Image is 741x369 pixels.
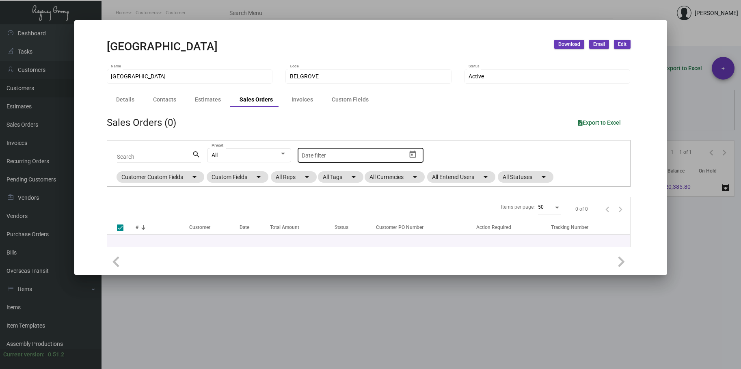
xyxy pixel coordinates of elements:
div: # [136,224,138,231]
input: End date [334,152,385,159]
div: Sales Orders [240,95,273,104]
button: Download [554,40,584,49]
mat-select: Items per page: [538,205,561,210]
div: Total Amount [270,224,299,231]
div: Customer [189,224,240,231]
div: Date [240,224,249,231]
button: Open calendar [406,148,419,161]
mat-chip: Custom Fields [207,171,268,183]
div: Tracking Number [551,224,588,231]
mat-chip: All Entered Users [427,171,495,183]
mat-icon: search [192,150,201,160]
div: Action Required [476,224,551,231]
div: Custom Fields [332,95,369,104]
mat-chip: All Currencies [365,171,425,183]
mat-chip: All Statuses [498,171,553,183]
input: Start date [302,152,327,159]
div: Total Amount [270,224,335,231]
span: Export to Excel [578,119,621,126]
div: Action Required [476,224,511,231]
span: All [212,152,218,158]
button: Export to Excel [572,115,627,130]
mat-icon: arrow_drop_down [190,172,199,182]
div: Current version: [3,350,45,359]
mat-icon: arrow_drop_down [410,172,420,182]
span: 50 [538,204,544,210]
mat-chip: All Reps [271,171,317,183]
div: Status [335,224,348,231]
div: Customer [189,224,210,231]
div: Items per page: [501,203,535,211]
div: Details [116,95,134,104]
div: Customer PO Number [376,224,476,231]
mat-chip: Customer Custom Fields [117,171,204,183]
div: 0 of 0 [575,205,588,213]
div: Date [240,224,270,231]
mat-icon: arrow_drop_down [254,172,264,182]
h2: [GEOGRAPHIC_DATA] [107,40,218,54]
div: Tracking Number [551,224,630,231]
div: Contacts [153,95,176,104]
div: Estimates [195,95,221,104]
button: Edit [614,40,631,49]
div: Sales Orders (0) [107,115,176,130]
button: Previous page [601,203,614,216]
span: Email [593,41,605,48]
div: Invoices [292,95,313,104]
mat-icon: arrow_drop_down [349,172,359,182]
div: 0.51.2 [48,350,64,359]
div: Customer PO Number [376,224,423,231]
button: Next page [614,203,627,216]
div: Status [335,224,372,231]
mat-icon: arrow_drop_down [539,172,549,182]
span: Download [558,41,580,48]
mat-icon: arrow_drop_down [302,172,312,182]
button: Email [589,40,609,49]
div: # [136,224,190,231]
span: Edit [618,41,627,48]
span: Active [469,73,484,80]
mat-icon: arrow_drop_down [481,172,490,182]
mat-chip: All Tags [318,171,363,183]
